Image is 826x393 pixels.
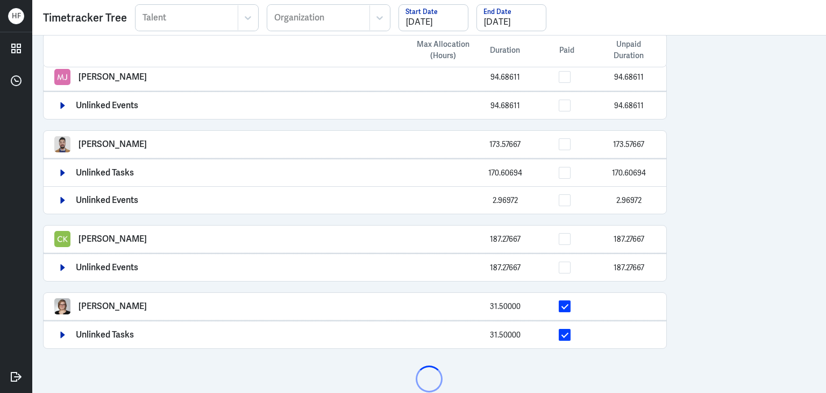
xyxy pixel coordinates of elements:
[493,195,518,205] span: 2.96972
[490,234,521,244] span: 187.27667
[79,139,147,149] p: [PERSON_NAME]
[490,45,520,56] span: Duration
[490,101,520,110] span: 94.68611
[613,139,644,149] span: 173.57667
[477,5,546,31] input: End Date
[489,139,521,149] span: 173.57667
[532,45,602,56] div: Paid
[408,39,478,61] div: Max Allocation (Hours)
[54,298,70,314] img: Robyn Hochstetler
[76,168,134,178] p: Unlinked Tasks
[490,72,520,82] span: 94.68611
[76,195,138,205] p: Unlinked Events
[54,231,70,247] img: Charu KANOJIA
[76,330,134,340] p: Unlinked Tasks
[54,136,70,152] img: Marlon Jamera
[79,301,147,311] p: [PERSON_NAME]
[602,39,656,61] span: Unpaid Duration
[614,234,644,244] span: 187.27667
[490,301,521,311] span: 31.50000
[614,72,644,82] span: 94.68611
[54,69,70,85] img: Muhamad Luthfi Juliansyah
[490,330,521,340] span: 31.50000
[612,168,646,178] span: 170.60694
[490,263,521,272] span: 187.27667
[8,8,24,24] div: H F
[614,101,644,110] span: 94.68611
[79,72,147,82] p: [PERSON_NAME]
[76,263,138,272] p: Unlinked Events
[43,10,127,26] div: Timetracker Tree
[614,263,644,272] span: 187.27667
[79,234,147,244] p: [PERSON_NAME]
[616,195,642,205] span: 2.96972
[488,168,522,178] span: 170.60694
[76,101,138,110] p: Unlinked Events
[399,5,468,31] input: Start Date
